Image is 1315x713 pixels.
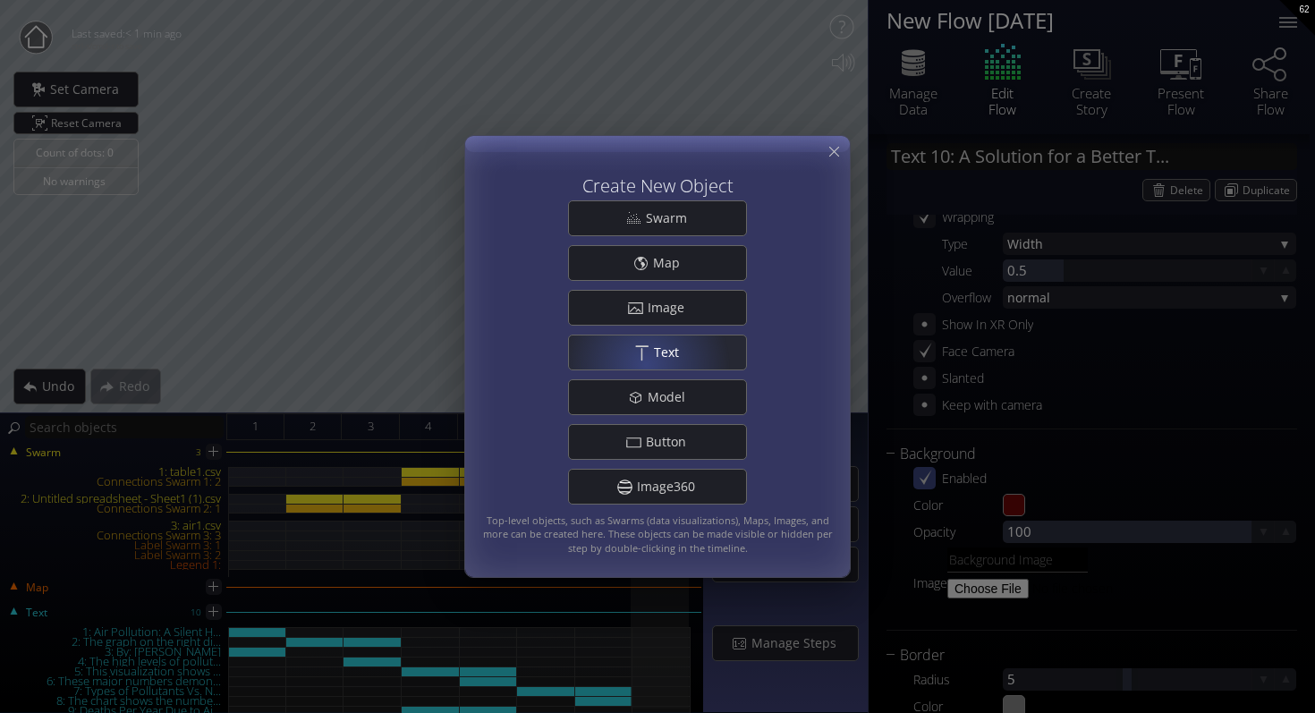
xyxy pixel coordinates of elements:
[636,478,706,496] span: Image360
[645,209,698,227] span: Swarm
[653,344,690,361] span: Text
[652,254,691,272] span: Map
[479,514,836,555] span: Top-level objects, such as Swarms (data visualizations), Maps, Images, and more can be created he...
[647,388,696,406] span: Model
[647,299,695,317] span: Image
[523,176,792,196] h3: Create New Object
[645,433,697,451] span: Button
